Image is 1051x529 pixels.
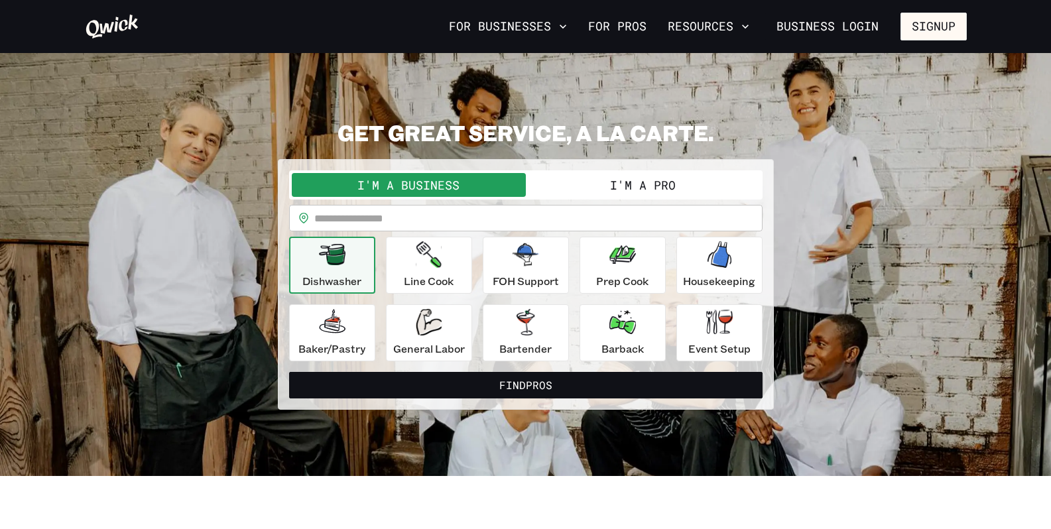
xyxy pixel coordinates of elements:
[393,341,465,357] p: General Labor
[302,273,361,289] p: Dishwasher
[278,119,774,146] h2: GET GREAT SERVICE, A LA CARTE.
[289,304,375,361] button: Baker/Pastry
[580,237,666,294] button: Prep Cook
[688,341,751,357] p: Event Setup
[289,237,375,294] button: Dishwasher
[526,173,760,197] button: I'm a Pro
[662,15,755,38] button: Resources
[583,15,652,38] a: For Pros
[404,273,454,289] p: Line Cook
[386,304,472,361] button: General Labor
[601,341,644,357] p: Barback
[596,273,649,289] p: Prep Cook
[289,372,763,398] button: FindPros
[444,15,572,38] button: For Businesses
[765,13,890,40] a: Business Login
[386,237,472,294] button: Line Cook
[298,341,365,357] p: Baker/Pastry
[292,173,526,197] button: I'm a Business
[580,304,666,361] button: Barback
[900,13,967,40] button: Signup
[483,237,569,294] button: FOH Support
[499,341,552,357] p: Bartender
[676,304,763,361] button: Event Setup
[676,237,763,294] button: Housekeeping
[683,273,755,289] p: Housekeeping
[483,304,569,361] button: Bartender
[493,273,559,289] p: FOH Support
